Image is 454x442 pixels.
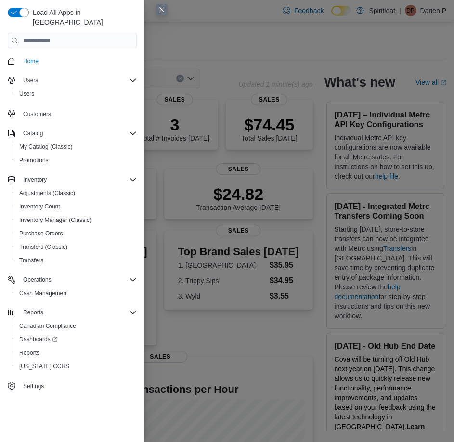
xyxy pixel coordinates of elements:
[4,273,141,286] button: Operations
[19,349,39,357] span: Reports
[12,227,141,240] button: Purchase Orders
[19,55,42,67] a: Home
[19,243,67,251] span: Transfers (Classic)
[19,336,58,343] span: Dashboards
[15,155,52,166] a: Promotions
[15,88,137,100] span: Users
[15,201,64,212] a: Inventory Count
[12,319,141,333] button: Canadian Compliance
[12,346,141,360] button: Reports
[19,216,91,224] span: Inventory Manager (Classic)
[19,174,137,185] span: Inventory
[19,203,60,210] span: Inventory Count
[15,334,62,345] a: Dashboards
[15,361,137,372] span: Washington CCRS
[12,87,141,101] button: Users
[19,156,49,164] span: Promotions
[19,128,47,139] button: Catalog
[12,240,141,254] button: Transfers (Classic)
[15,187,79,199] a: Adjustments (Classic)
[12,154,141,167] button: Promotions
[15,141,77,153] a: My Catalog (Classic)
[15,347,43,359] a: Reports
[4,306,141,319] button: Reports
[15,287,72,299] a: Cash Management
[23,309,43,316] span: Reports
[12,200,141,213] button: Inventory Count
[4,379,141,393] button: Settings
[15,141,137,153] span: My Catalog (Classic)
[19,108,55,120] a: Customers
[19,55,137,67] span: Home
[15,155,137,166] span: Promotions
[19,380,48,392] a: Settings
[15,255,47,266] a: Transfers
[15,201,137,212] span: Inventory Count
[23,276,52,284] span: Operations
[15,228,67,239] a: Purchase Orders
[19,143,73,151] span: My Catalog (Classic)
[15,361,73,372] a: [US_STATE] CCRS
[15,347,137,359] span: Reports
[12,140,141,154] button: My Catalog (Classic)
[19,75,42,86] button: Users
[19,274,55,286] button: Operations
[19,322,76,330] span: Canadian Compliance
[23,130,43,137] span: Catalog
[15,214,95,226] a: Inventory Manager (Classic)
[15,228,137,239] span: Purchase Orders
[29,8,137,27] span: Load All Apps in [GEOGRAPHIC_DATA]
[19,75,137,86] span: Users
[15,287,137,299] span: Cash Management
[12,360,141,373] button: [US_STATE] CCRS
[19,107,137,119] span: Customers
[12,186,141,200] button: Adjustments (Classic)
[15,241,137,253] span: Transfers (Classic)
[15,320,137,332] span: Canadian Compliance
[19,128,137,139] span: Catalog
[23,77,38,84] span: Users
[15,255,137,266] span: Transfers
[4,127,141,140] button: Catalog
[12,286,141,300] button: Cash Management
[4,54,141,68] button: Home
[15,241,71,253] a: Transfers (Classic)
[4,106,141,120] button: Customers
[19,230,63,237] span: Purchase Orders
[15,187,137,199] span: Adjustments (Classic)
[19,289,68,297] span: Cash Management
[4,74,141,87] button: Users
[19,174,51,185] button: Inventory
[12,333,141,346] a: Dashboards
[15,320,80,332] a: Canadian Compliance
[19,307,47,318] button: Reports
[19,90,34,98] span: Users
[15,334,137,345] span: Dashboards
[19,189,75,197] span: Adjustments (Classic)
[4,173,141,186] button: Inventory
[12,254,141,267] button: Transfers
[156,4,168,15] button: Close this dialog
[19,363,69,370] span: [US_STATE] CCRS
[19,307,137,318] span: Reports
[15,88,38,100] a: Users
[23,57,39,65] span: Home
[12,213,141,227] button: Inventory Manager (Classic)
[19,380,137,392] span: Settings
[15,214,137,226] span: Inventory Manager (Classic)
[19,257,43,264] span: Transfers
[23,382,44,390] span: Settings
[23,110,51,118] span: Customers
[23,176,47,183] span: Inventory
[8,50,137,395] nav: Complex example
[19,274,137,286] span: Operations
